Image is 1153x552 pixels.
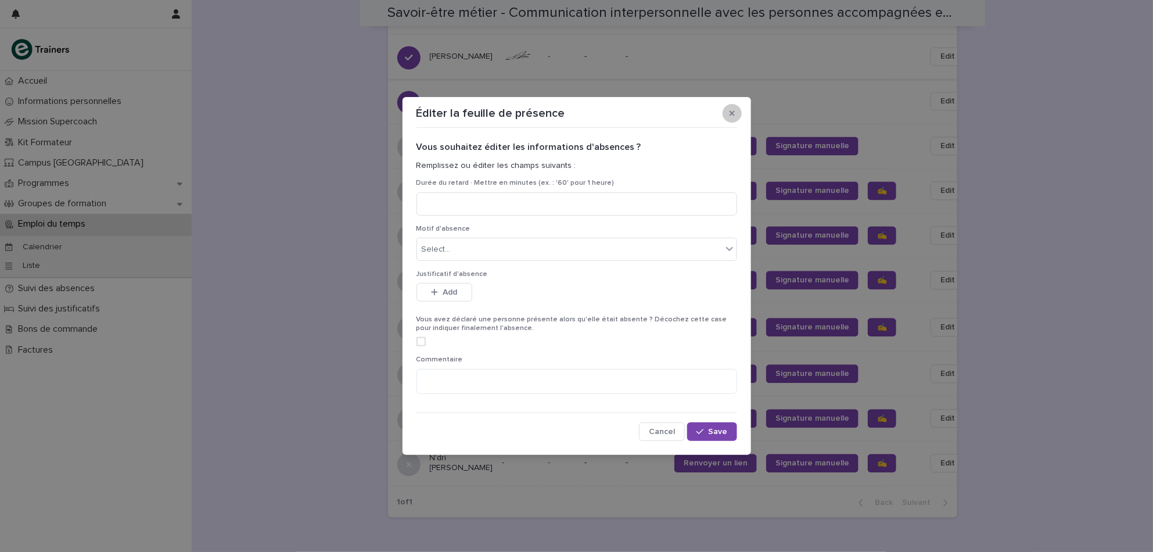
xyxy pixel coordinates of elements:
[416,161,737,171] p: Remplissez ou éditer les champs suivants :
[416,142,737,153] h2: Vous souhaitez éditer les informations d'absences ?
[687,422,737,441] button: Save
[422,243,451,256] div: Select...
[649,428,675,436] span: Cancel
[416,225,470,232] span: Motif d'absence
[416,316,727,331] span: Vous avez déclaré une personne présente alors qu'elle était absente ? Décochez cette case pour in...
[416,271,488,278] span: Justificatif d'absence
[416,283,472,302] button: Add
[416,356,463,363] span: Commentaire
[709,428,728,436] span: Save
[443,288,457,296] span: Add
[416,180,615,187] span: Durée du retard · Mettre en minutes (ex. : '60' pour 1 heure)
[639,422,685,441] button: Cancel
[416,106,565,120] p: Éditer la feuille de présence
